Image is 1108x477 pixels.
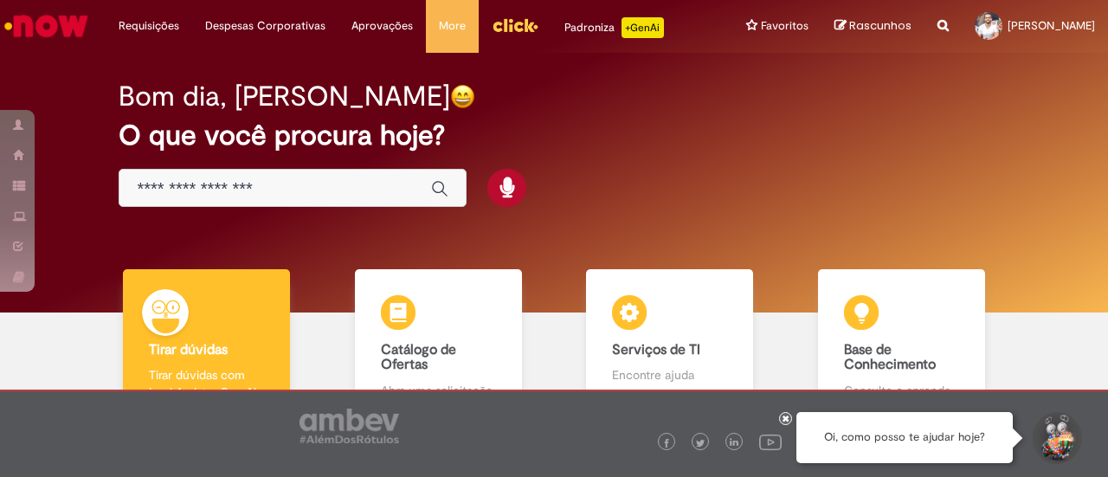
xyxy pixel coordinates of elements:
b: Tirar dúvidas [149,341,228,358]
a: Serviços de TI Encontre ajuda [554,269,786,419]
span: [PERSON_NAME] [1008,18,1095,33]
span: Aprovações [351,17,413,35]
p: Consulte e aprenda [844,382,959,399]
b: Serviços de TI [612,341,700,358]
p: Encontre ajuda [612,366,727,384]
div: Oi, como posso te ajudar hoje? [796,412,1013,463]
img: logo_footer_ambev_rotulo_gray.png [300,409,399,443]
img: happy-face.png [450,84,475,109]
b: Base de Conhecimento [844,341,936,374]
div: Padroniza [564,17,664,38]
span: Favoritos [761,17,808,35]
b: Catálogo de Ofertas [381,341,456,374]
a: Tirar dúvidas Tirar dúvidas com Lupi Assist e Gen Ai [91,269,323,419]
p: Tirar dúvidas com Lupi Assist e Gen Ai [149,366,264,401]
h2: O que você procura hoje? [119,120,989,151]
h2: Bom dia, [PERSON_NAME] [119,81,450,112]
p: +GenAi [622,17,664,38]
a: Base de Conhecimento Consulte e aprenda [786,269,1018,419]
img: click_logo_yellow_360x200.png [492,12,538,38]
a: Rascunhos [834,18,912,35]
img: logo_footer_youtube.png [759,430,782,453]
a: Catálogo de Ofertas Abra uma solicitação [323,269,555,419]
img: logo_footer_twitter.png [696,439,705,448]
p: Abra uma solicitação [381,382,496,399]
span: Rascunhos [849,17,912,34]
button: Iniciar Conversa de Suporte [1030,412,1082,464]
span: More [439,17,466,35]
img: logo_footer_facebook.png [662,439,671,448]
span: Requisições [119,17,179,35]
img: ServiceNow [2,9,91,43]
img: logo_footer_linkedin.png [730,438,738,448]
span: Despesas Corporativas [205,17,325,35]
